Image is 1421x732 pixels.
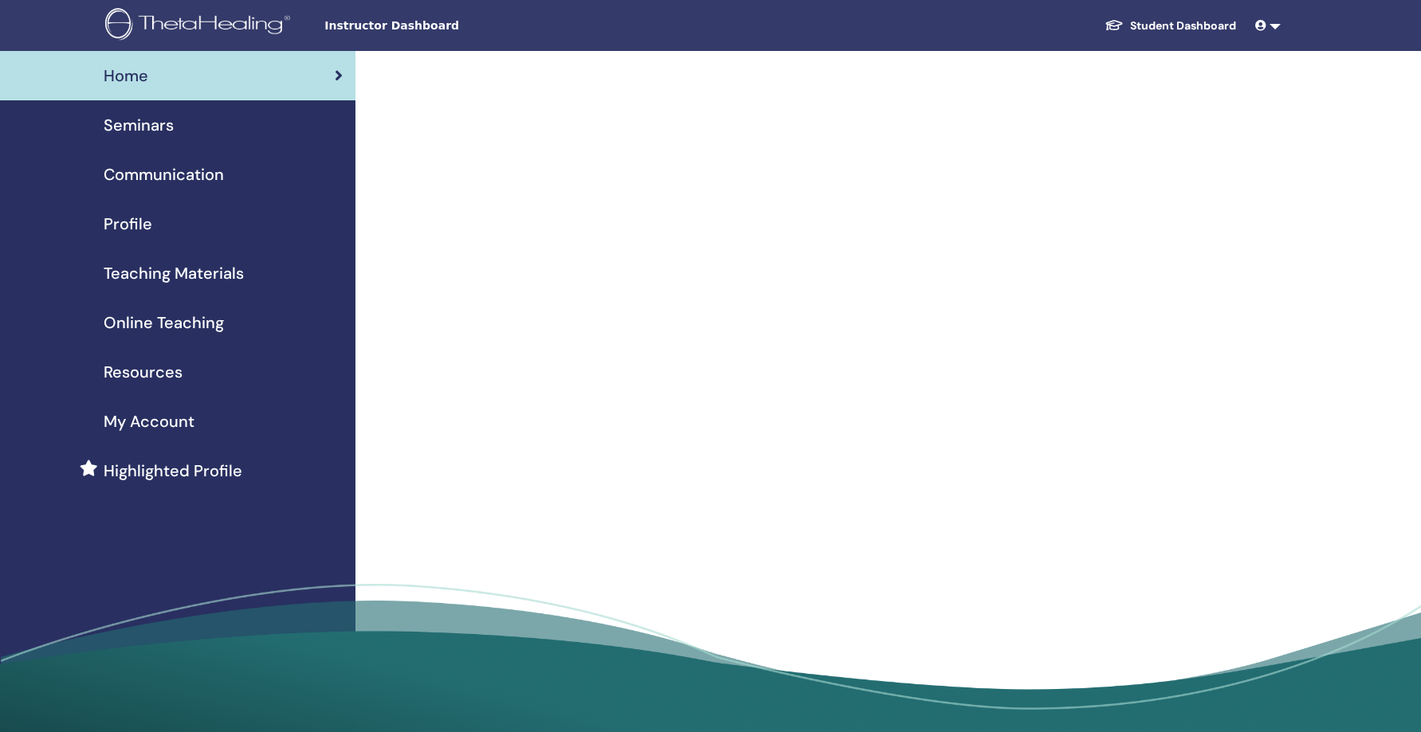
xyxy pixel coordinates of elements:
span: Teaching Materials [104,261,244,285]
span: Communication [104,162,224,186]
span: Instructor Dashboard [324,18,563,34]
span: Highlighted Profile [104,459,242,483]
span: Resources [104,360,183,384]
img: graduation-cap-white.svg [1105,18,1124,32]
span: Seminars [104,113,174,137]
span: Home [104,64,148,88]
span: Profile [104,212,152,236]
span: My Account [104,409,194,433]
a: Student Dashboard [1092,11,1249,41]
img: logo.png [105,8,296,44]
span: Online Teaching [104,311,224,335]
